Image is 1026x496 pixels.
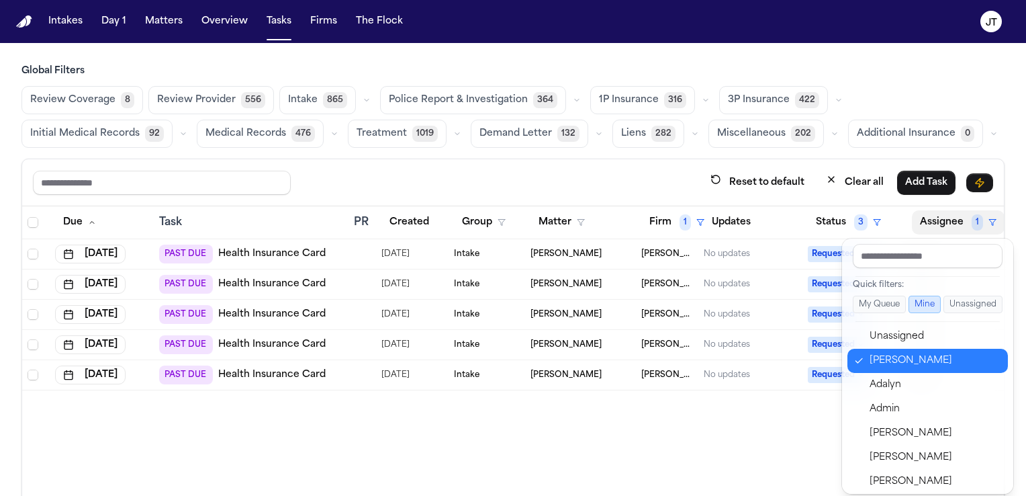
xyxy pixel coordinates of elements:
[912,210,1005,235] button: Assignee1
[870,474,1000,490] div: [PERSON_NAME]
[943,296,1002,313] button: Unassigned
[870,377,1000,393] div: Adalyn
[853,296,906,313] button: My Queue
[908,296,941,313] button: Mine
[870,450,1000,466] div: [PERSON_NAME]
[870,329,1000,345] div: Unassigned
[853,280,1002,290] div: Quick filters:
[870,401,1000,417] div: Admin
[842,239,1013,494] div: Assignee1
[870,353,1000,369] div: [PERSON_NAME]
[870,425,1000,442] div: [PERSON_NAME]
